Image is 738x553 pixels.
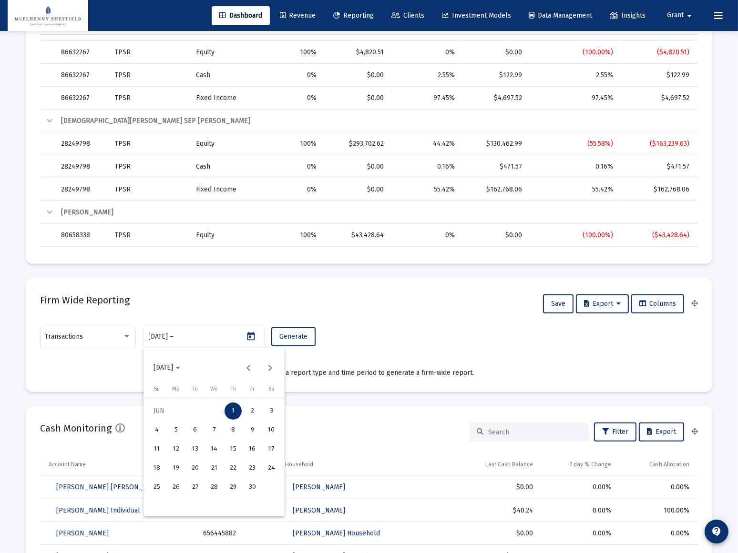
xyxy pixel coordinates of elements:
[166,440,185,459] button: 2023-06-12
[205,440,224,459] button: 2023-06-14
[205,479,223,496] div: 28
[243,459,262,478] button: 2023-06-23
[224,459,243,478] button: 2023-06-22
[224,478,243,497] button: 2023-06-29
[262,440,281,459] button: 2023-06-17
[239,358,258,377] button: Previous month
[172,386,180,392] span: Mo
[147,478,166,497] button: 2023-06-25
[210,386,218,392] span: We
[243,440,262,459] button: 2023-06-16
[225,479,242,496] div: 29
[224,440,243,459] button: 2023-06-15
[225,402,242,420] div: 1
[263,460,280,477] div: 24
[193,386,198,392] span: Tu
[186,422,204,439] div: 6
[268,386,274,392] span: Sa
[205,460,223,477] div: 21
[186,460,204,477] div: 20
[186,479,204,496] div: 27
[263,402,280,420] div: 3
[167,441,184,458] div: 12
[225,422,242,439] div: 8
[243,402,262,421] button: 2023-06-02
[146,358,188,377] button: Choose month and year
[225,460,242,477] div: 22
[263,441,280,458] div: 17
[205,421,224,440] button: 2023-06-07
[147,440,166,459] button: 2023-06-11
[231,386,236,392] span: Th
[205,441,223,458] div: 14
[167,479,184,496] div: 26
[166,459,185,478] button: 2023-06-19
[250,386,255,392] span: Fr
[148,460,165,477] div: 18
[148,422,165,439] div: 4
[244,479,261,496] div: 30
[262,402,281,421] button: 2023-06-03
[154,386,160,392] span: Su
[243,478,262,497] button: 2023-06-30
[167,460,184,477] div: 19
[224,402,243,421] button: 2023-06-01
[148,441,165,458] div: 11
[147,421,166,440] button: 2023-06-04
[225,441,242,458] div: 15
[185,421,205,440] button: 2023-06-06
[205,422,223,439] div: 7
[224,421,243,440] button: 2023-06-08
[263,422,280,439] div: 10
[147,459,166,478] button: 2023-06-18
[244,422,261,439] div: 9
[185,459,205,478] button: 2023-06-20
[147,402,224,421] td: JUN
[185,440,205,459] button: 2023-06-13
[244,402,261,420] div: 2
[186,441,204,458] div: 13
[185,478,205,497] button: 2023-06-27
[205,459,224,478] button: 2023-06-21
[262,421,281,440] button: 2023-06-10
[261,358,280,377] button: Next month
[243,421,262,440] button: 2023-06-09
[244,441,261,458] div: 16
[154,364,173,372] span: [DATE]
[244,460,261,477] div: 23
[148,479,165,496] div: 25
[167,422,184,439] div: 5
[262,459,281,478] button: 2023-06-24
[166,421,185,440] button: 2023-06-05
[205,478,224,497] button: 2023-06-28
[166,478,185,497] button: 2023-06-26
